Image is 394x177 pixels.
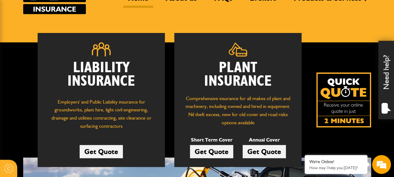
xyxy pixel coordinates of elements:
[309,159,363,164] div: We're Online!
[190,136,233,144] p: Short Term Cover
[243,145,286,158] a: Get Quote
[47,61,155,92] h2: Liability Insurance
[47,98,155,133] p: Employers' and Public Liability insurance for groundworks, plant hire, light civil engineering, d...
[80,145,123,158] a: Get Quote
[243,136,286,144] p: Annual Cover
[184,61,292,88] h2: Plant Insurance
[316,72,371,127] a: Get your insurance quote isn just 2-minutes
[184,94,292,126] p: Comprehensive insurance for all makes of plant and machinery, including owned and hired in equipm...
[309,165,363,170] p: How may I help you today?
[190,145,233,158] a: Get Quote
[378,41,394,119] div: Need help?
[316,72,371,127] img: Quick Quote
